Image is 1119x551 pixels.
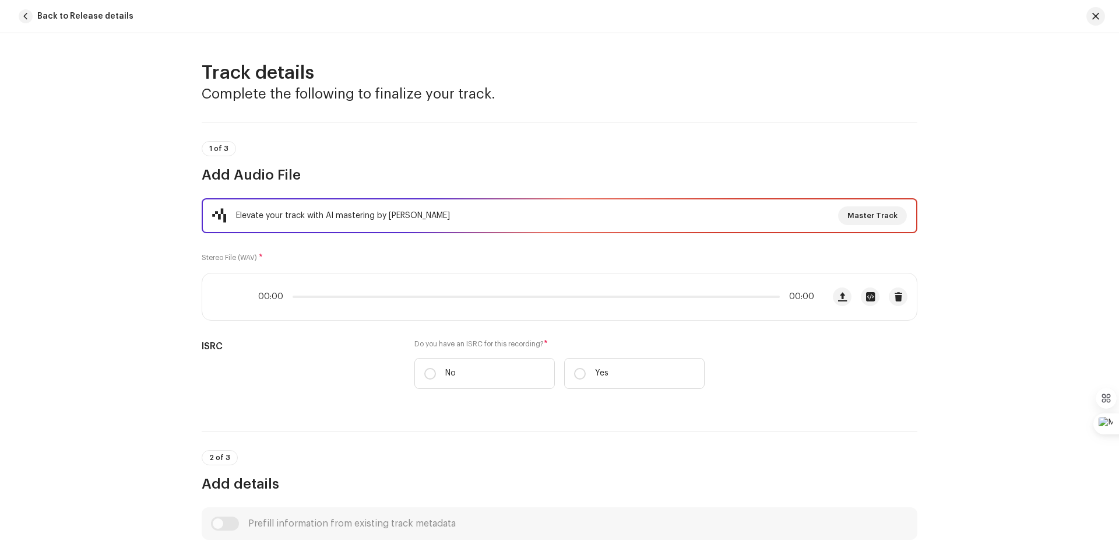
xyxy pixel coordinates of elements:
[209,454,230,461] span: 2 of 3
[202,61,917,85] h2: Track details
[202,166,917,184] h3: Add Audio File
[258,292,288,301] span: 00:00
[414,339,705,349] label: Do you have an ISRC for this recording?
[595,367,608,380] p: Yes
[202,85,917,103] h3: Complete the following to finalize your track.
[847,204,898,227] span: Master Track
[784,292,814,301] span: 00:00
[209,145,228,152] span: 1 of 3
[838,206,907,225] button: Master Track
[202,254,257,261] small: Stereo File (WAV)
[202,475,917,493] h3: Add details
[202,339,396,353] h5: ISRC
[445,367,456,380] p: No
[236,209,450,223] div: Elevate your track with AI mastering by [PERSON_NAME]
